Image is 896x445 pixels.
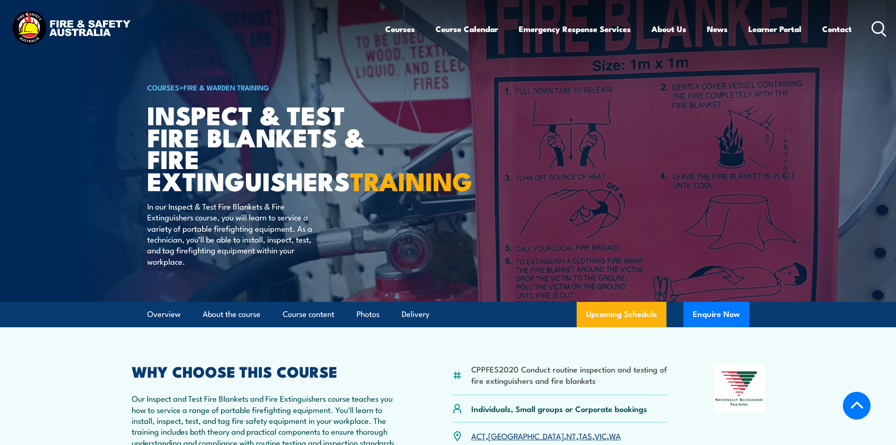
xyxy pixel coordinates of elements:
a: Course Calendar [436,16,498,41]
a: TAS [579,430,592,441]
a: News [707,16,728,41]
h6: > [147,81,380,93]
a: VIC [595,430,607,441]
li: CPPFES2020 Conduct routine inspection and testing of fire extinguishers and fire blankets [471,364,668,386]
p: Individuals, Small groups or Corporate bookings [471,403,647,414]
a: Delivery [402,302,429,327]
a: About Us [651,16,686,41]
a: Emergency Response Services [519,16,631,41]
a: Courses [385,16,415,41]
h2: WHY CHOOSE THIS COURSE [132,364,406,378]
a: About the course [203,302,261,327]
a: WA [609,430,621,441]
a: Course content [283,302,334,327]
a: Upcoming Schedule [577,302,666,327]
a: COURSES [147,82,179,92]
a: Contact [822,16,852,41]
button: Enquire Now [683,302,749,327]
a: Learner Portal [748,16,801,41]
a: Photos [357,302,380,327]
strong: TRAINING [350,161,472,200]
h1: Inspect & Test Fire Blankets & Fire Extinguishers [147,104,380,192]
a: NT [566,430,576,441]
a: ACT [471,430,486,441]
p: In our Inspect & Test Fire Blankets & Fire Extinguishers course, you will learn to service a vari... [147,201,319,267]
a: Fire & Warden Training [183,82,269,92]
p: , , , , , [471,430,621,441]
img: Nationally Recognised Training logo. [714,364,765,413]
a: Overview [147,302,181,327]
a: [GEOGRAPHIC_DATA] [488,430,564,441]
